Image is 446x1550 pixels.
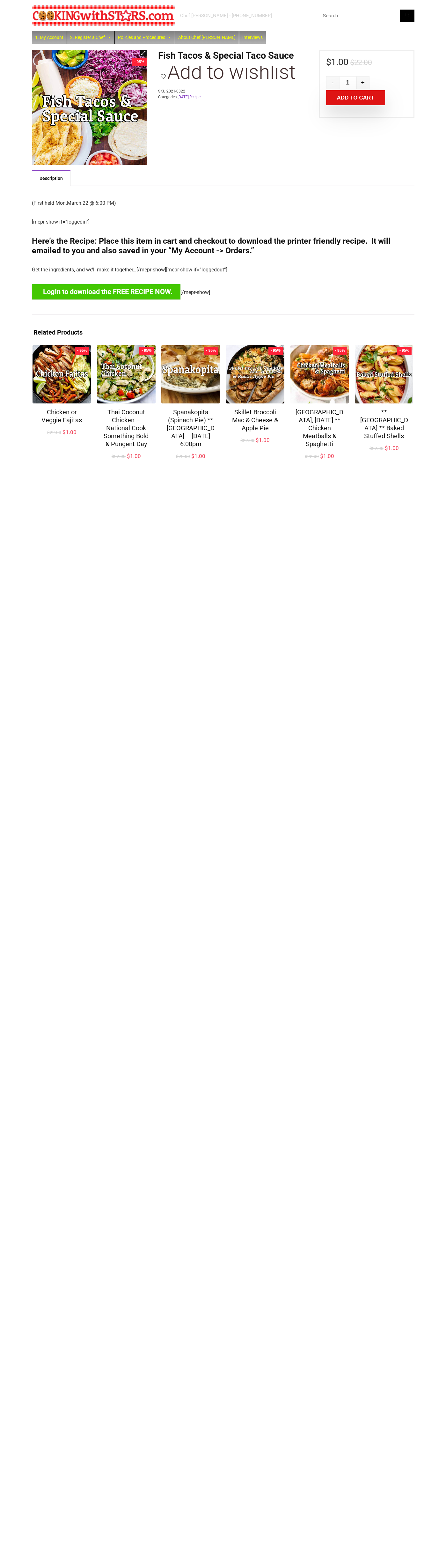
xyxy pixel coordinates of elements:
a: 2. Register a Chef [67,31,114,44]
img: Fish Tacos & Special Taco Sauce [32,50,147,165]
a: Chicken or Veggie Fajitas [41,408,82,424]
bdi: 22.00 [240,438,254,443]
h3: Related Products [33,328,413,337]
span: $ [385,445,388,451]
span: 2021-0322 [166,89,185,93]
span: $ [47,430,50,435]
span: - 95% [335,348,345,353]
span: Categories: , [158,94,311,100]
a: Policies and Procedures [115,31,175,44]
button: Search [400,10,414,22]
span: $ [350,58,354,67]
button: + [356,76,369,89]
bdi: 22.00 [305,454,319,459]
a: About Chef [PERSON_NAME] [175,31,239,44]
span: $ [305,454,307,459]
span: $ [326,56,331,67]
p: Get the ingredients, and we’ll make it together…[/mepr-show][mepr-show if=”loggedout”] [32,265,414,274]
a: View full-screen image gallery [140,50,147,56]
a: [GEOGRAPHIC_DATA], [DATE] ** Chicken Meatballs & Spaghetti [296,408,343,448]
p: [mepr-show if=”loggedin”] [32,218,414,226]
bdi: 22.00 [47,430,61,435]
a: Recipe [189,95,201,99]
img: Chicken or Veggie Fajitas [33,345,91,403]
img: Skillet Broccoli Mac & Cheese & Apple Pie [226,345,284,403]
input: Search [319,10,414,22]
span: $ [191,453,194,459]
a: ** [GEOGRAPHIC_DATA] ** Baked Stuffed Shells [360,408,408,440]
bdi: 22.00 [112,454,126,459]
h2: Here’s the Recipe: Place this item in cart and checkout to download the printer friendly recipe. ... [32,236,414,255]
bdi: 1.00 [326,56,348,67]
span: $ [62,429,66,435]
span: - 95% [399,348,409,353]
bdi: 1.00 [191,453,205,459]
img: Spanakopita (Spinach Pie) **Greece – Mon 2/22 at 6:00pm [161,345,220,403]
button: - [326,76,339,89]
div: Chef [PERSON_NAME] - [PHONE_NUMBER] [180,12,272,19]
bdi: 22.00 [369,446,384,451]
span: $ [369,446,372,451]
span: - 95% [271,348,281,353]
a: Interviews [239,31,266,44]
input: Qty [339,76,356,89]
a: [DATE] [178,95,189,99]
span: $ [320,453,323,459]
bdi: 1.00 [62,429,77,435]
span: $ [256,437,259,443]
span: - 95% [77,348,87,353]
span: $ [112,454,114,459]
a: Login to download the FREE RECIPE NOW. [32,284,180,299]
span: $ [127,453,130,459]
span: - 95% [206,348,216,353]
img: Thai Coconut Chicken – National Cook Something Bold & Pungent Day [97,345,155,403]
bdi: 22.00 [350,58,372,67]
a: Spanakopita (Spinach Pie) **[GEOGRAPHIC_DATA] – [DATE] 6:00pm [167,408,215,448]
span: - 95% [142,348,151,353]
bdi: 1.00 [127,453,141,459]
a: Skillet Broccoli Mac & Cheese & Apple Pie [232,408,278,432]
button: Add to cart [326,90,385,105]
span: $ [240,438,243,443]
h1: Fish Tacos & Special Taco Sauce [158,50,311,61]
a: Description [32,171,70,186]
img: Chef Paula's Cooking With Stars [32,5,175,26]
a: 1. My Account [32,31,67,44]
bdi: 22.00 [176,454,190,459]
span: - 95% [134,60,144,64]
p: [/mepr-show] [32,284,414,299]
img: Italy, Columbus Day ** Chicken Meatballs & Spaghetti [290,345,349,403]
a: Thai Coconut Chicken – National Cook Something Bold & Pungent Day [104,408,149,448]
span: $ [176,454,179,459]
p: (First held Mon.March.22 @ 6:00 PM) [32,199,414,208]
bdi: 1.00 [385,445,399,451]
bdi: 1.00 [320,453,334,459]
bdi: 1.00 [256,437,270,443]
img: ** Italy ** Baked Stuffed Shells [355,345,413,403]
span: SKU: [158,88,311,94]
